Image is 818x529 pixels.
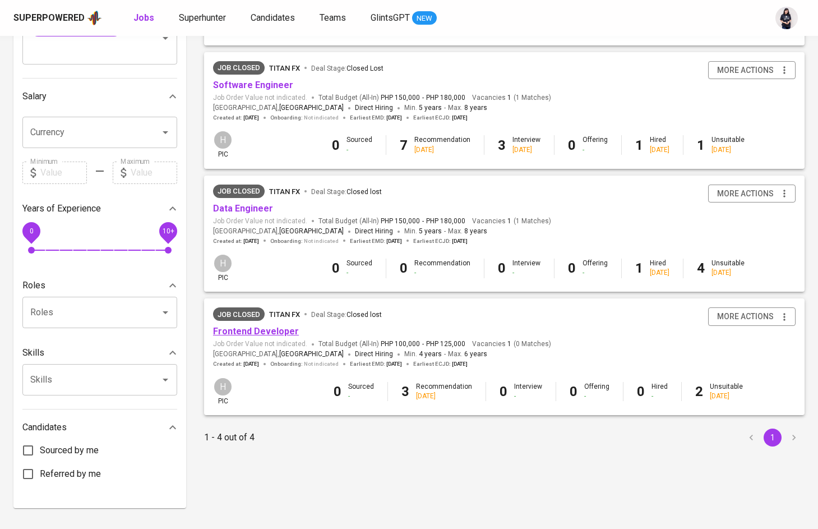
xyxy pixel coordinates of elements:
div: Sourced [346,135,372,154]
input: Value [40,162,87,184]
div: Unsuitable [710,382,743,401]
span: - [444,349,446,360]
div: - [514,392,542,401]
span: 8 years [464,227,487,235]
span: Direct Hiring [355,350,393,358]
span: [DATE] [386,114,402,122]
span: Max. [448,227,487,235]
b: 0 [568,260,576,276]
span: more actions [717,310,774,324]
span: 10+ [162,227,174,234]
span: Earliest ECJD : [413,114,468,122]
div: - [346,145,372,155]
span: 5 years [419,227,442,235]
div: - [348,392,374,401]
span: [DATE] [386,237,402,245]
div: - [583,145,608,155]
a: Software Engineer [213,80,293,90]
button: more actions [708,185,796,203]
span: Job Closed [213,309,265,320]
span: [GEOGRAPHIC_DATA] , [213,103,344,114]
span: Closed lost [346,188,382,196]
div: [DATE] [711,268,745,278]
b: 3 [401,384,409,399]
span: [GEOGRAPHIC_DATA] , [213,226,344,237]
span: Onboarding : [270,237,339,245]
div: - [584,392,609,401]
p: Years of Experience [22,202,101,215]
span: more actions [717,187,774,201]
button: more actions [708,307,796,326]
span: Created at : [213,114,259,122]
div: Recommendation [414,259,470,278]
div: Offering [584,382,609,401]
span: Total Budget (All-In) [318,93,465,103]
span: 6 years [464,350,487,358]
span: PHP 150,000 [381,217,420,226]
div: Hired [650,259,669,278]
a: GlintsGPT NEW [371,11,437,25]
div: - [651,392,668,401]
a: Teams [320,11,348,25]
div: [DATE] [650,268,669,278]
span: [DATE] [386,360,402,368]
div: Offering [583,135,608,154]
span: 0 [29,227,33,234]
span: 1 [506,339,511,349]
span: Vacancies ( 0 Matches ) [472,339,551,349]
div: - [512,268,540,278]
b: 0 [332,137,340,153]
span: [DATE] [452,114,468,122]
span: PHP 150,000 [381,93,420,103]
b: 0 [332,260,340,276]
button: Open [158,372,173,388]
span: 8 years [464,104,487,112]
a: Frontend Developer [213,326,299,337]
span: Direct Hiring [355,227,393,235]
div: Offering [583,259,608,278]
div: Roles [22,274,177,297]
span: [GEOGRAPHIC_DATA] [279,103,344,114]
div: - [414,268,470,278]
span: Min. [404,104,442,112]
span: - [444,103,446,114]
span: Deal Stage : [311,188,382,196]
a: Data Engineer [213,203,273,214]
b: 1 [697,137,705,153]
span: 5 years [419,104,442,112]
div: Interview [512,135,540,154]
div: - [583,268,608,278]
span: Direct Hiring [355,104,393,112]
span: Earliest ECJD : [413,237,468,245]
span: Not indicated [304,114,339,122]
span: Job Closed [213,62,265,73]
span: Closed lost [346,311,382,319]
div: Recommendation [414,135,470,154]
span: PHP 125,000 [426,339,465,349]
input: Value [131,162,177,184]
span: Vacancies ( 1 Matches ) [472,93,551,103]
div: Sourced [346,259,372,278]
span: Job Closed [213,186,265,197]
span: 4 years [419,350,442,358]
div: Unsuitable [711,259,745,278]
div: [DATE] [711,145,745,155]
b: 0 [637,384,645,399]
button: more actions [708,61,796,80]
div: Sourced [348,382,374,401]
a: Superhunter [179,11,228,25]
span: Onboarding : [270,114,339,122]
div: H [213,377,233,397]
span: Total Budget (All-In) [318,339,465,349]
button: page 1 [764,429,782,447]
b: 0 [400,260,408,276]
span: Job Order Value not indicated. [213,217,307,226]
div: H [213,254,233,273]
div: Candidates [22,416,177,439]
span: NEW [412,13,437,24]
span: [GEOGRAPHIC_DATA] , [213,349,344,360]
a: Jobs [133,11,156,25]
span: Max. [448,350,487,358]
div: Superpowered [13,12,85,25]
span: [DATE] [452,360,468,368]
